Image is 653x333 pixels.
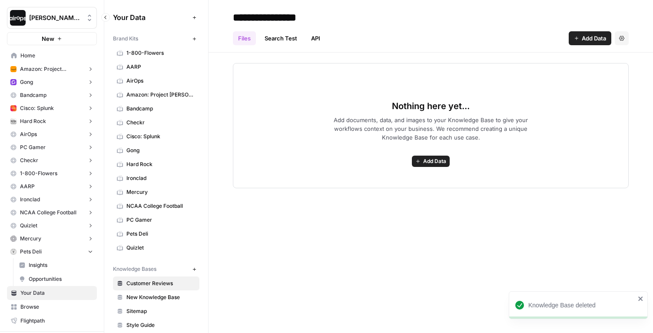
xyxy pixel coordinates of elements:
[15,258,97,272] a: Insights
[392,100,470,112] span: Nothing here yet...
[113,265,156,273] span: Knowledge Bases
[113,276,199,290] a: Customer Reviews
[113,199,199,213] a: NCAA College Football
[10,249,17,255] img: 5m124wbs6zbtq8vuronh93gjxiq6
[126,244,196,252] span: Quizlet
[7,300,97,314] a: Browse
[126,202,196,210] span: NCAA College Football
[113,157,199,171] a: Hard Rock
[7,128,97,141] button: AirOps
[113,60,199,74] a: AARP
[10,66,17,72] img: fefp0odp4bhykhmn2t5romfrcxry
[7,63,97,76] button: Amazon: Project [PERSON_NAME]
[569,31,611,45] button: Add Data
[7,141,97,154] button: PC Gamer
[412,156,450,167] button: Add Data
[126,49,196,57] span: 1-800-Flowers
[7,32,97,45] button: New
[113,12,189,23] span: Your Data
[29,261,93,269] span: Insights
[126,307,196,315] span: Sitemap
[126,174,196,182] span: Ironclad
[113,116,199,130] a: Checkr
[113,74,199,88] a: AirOps
[10,118,17,124] img: ymbf0s9b81flv8yr6diyfuh8emo8
[259,31,302,45] a: Search Test
[113,185,199,199] a: Mercury
[10,10,26,26] img: Dille-Sandbox Logo
[20,209,76,216] span: NCAA College Football
[7,232,97,245] button: Mercury
[126,147,196,154] span: Gong
[29,275,93,283] span: Opportunities
[20,289,93,297] span: Your Data
[20,317,93,325] span: Flightpath
[7,314,97,328] a: Flightpath
[20,235,41,243] span: Mercury
[20,130,37,138] span: AirOps
[126,321,196,329] span: Style Guide
[113,46,199,60] a: 1-800-Flowers
[7,180,97,193] button: AARP
[7,102,97,115] button: Cisco: Splunk
[20,183,35,190] span: AARP
[126,280,196,287] span: Customer Reviews
[233,31,256,45] a: Files
[113,290,199,304] a: New Knowledge Base
[638,295,644,302] button: close
[7,89,97,102] button: Bandcamp
[10,236,17,242] img: lrh2mueriarel2y2ccpycmcdkl1y
[20,222,37,230] span: Quizlet
[42,34,54,43] span: New
[126,133,196,140] span: Cisco: Splunk
[126,105,196,113] span: Bandcamp
[29,13,82,22] span: [PERSON_NAME]-Sandbox
[126,216,196,224] span: PC Gamer
[126,77,196,85] span: AirOps
[20,117,46,125] span: Hard Rock
[113,171,199,185] a: Ironclad
[582,34,606,43] span: Add Data
[10,105,17,111] img: oqijnz6ien5g7kxai8bzyv0u4hq9
[7,49,97,63] a: Home
[7,206,97,219] button: NCAA College Football
[20,143,46,151] span: PC Gamer
[320,116,542,142] span: Add documents, data, and images to your Knowledge Base to give your workflows context on your bus...
[7,76,97,89] button: Gong
[20,170,57,177] span: 1-800-Flowers
[7,193,97,206] button: Ironclad
[306,31,325,45] a: API
[528,301,635,310] div: Knowledge Base deleted
[113,227,199,241] a: Pets Deli
[7,245,97,258] button: Pets Deli
[7,219,97,232] button: Quizlet
[113,143,199,157] a: Gong
[20,78,33,86] span: Gong
[113,35,138,43] span: Brand Kits
[113,102,199,116] a: Bandcamp
[20,52,93,60] span: Home
[20,65,84,73] span: Amazon: Project [PERSON_NAME]
[20,196,40,203] span: Ironclad
[7,7,97,29] button: Workspace: Dille-Sandbox
[113,318,199,332] a: Style Guide
[113,241,199,255] a: Quizlet
[126,160,196,168] span: Hard Rock
[113,88,199,102] a: Amazon: Project [PERSON_NAME]
[15,272,97,286] a: Opportunities
[10,79,17,85] img: w6cjb6u2gvpdnjw72qw8i2q5f3eb
[113,304,199,318] a: Sitemap
[113,130,199,143] a: Cisco: Splunk
[20,248,42,256] span: Pets Deli
[7,154,97,167] button: Checkr
[7,115,97,128] button: Hard Rock
[126,188,196,196] span: Mercury
[126,91,196,99] span: Amazon: Project [PERSON_NAME]
[20,104,54,112] span: Cisco: Splunk
[126,119,196,127] span: Checkr
[423,157,446,165] span: Add Data
[113,213,199,227] a: PC Gamer
[20,157,38,164] span: Checkr
[7,286,97,300] a: Your Data
[126,63,196,71] span: AARP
